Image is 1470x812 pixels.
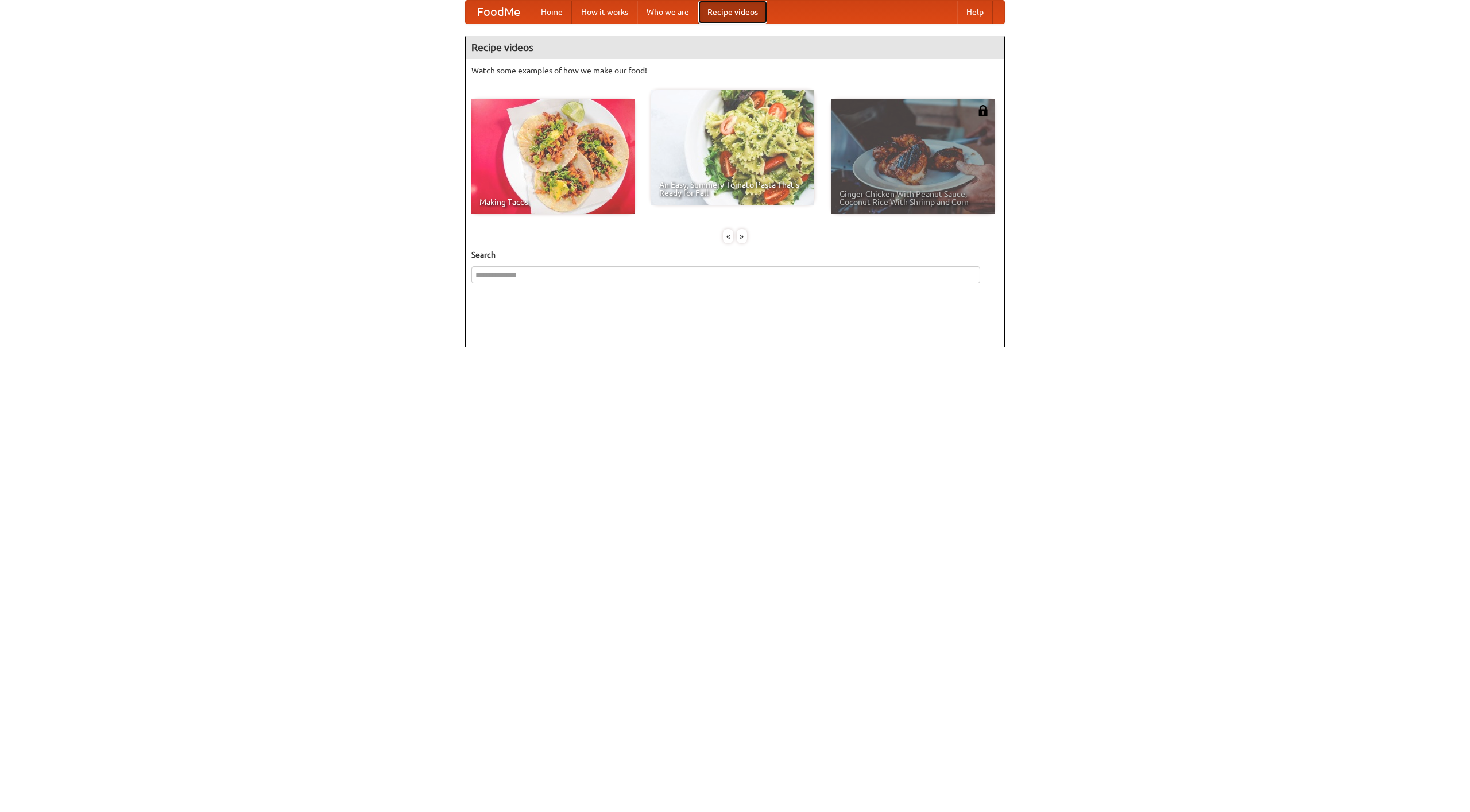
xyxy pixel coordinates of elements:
div: » [737,229,747,243]
p: Watch some examples of how we make our food! [471,65,999,76]
h5: Search [471,249,999,261]
a: FoodMe [466,1,532,24]
a: Making Tacos [471,99,635,214]
a: Who we are [637,1,698,24]
a: Home [532,1,572,24]
a: Recipe videos [698,1,767,24]
span: An Easy, Summery Tomato Pasta That's Ready for Fall [659,181,806,197]
span: Making Tacos [479,198,626,206]
a: How it works [572,1,637,24]
h4: Recipe videos [466,36,1004,59]
img: 483408.png [977,105,989,116]
a: An Easy, Summery Tomato Pasta That's Ready for Fall [651,90,814,205]
a: Help [957,1,993,24]
div: « [723,229,733,243]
